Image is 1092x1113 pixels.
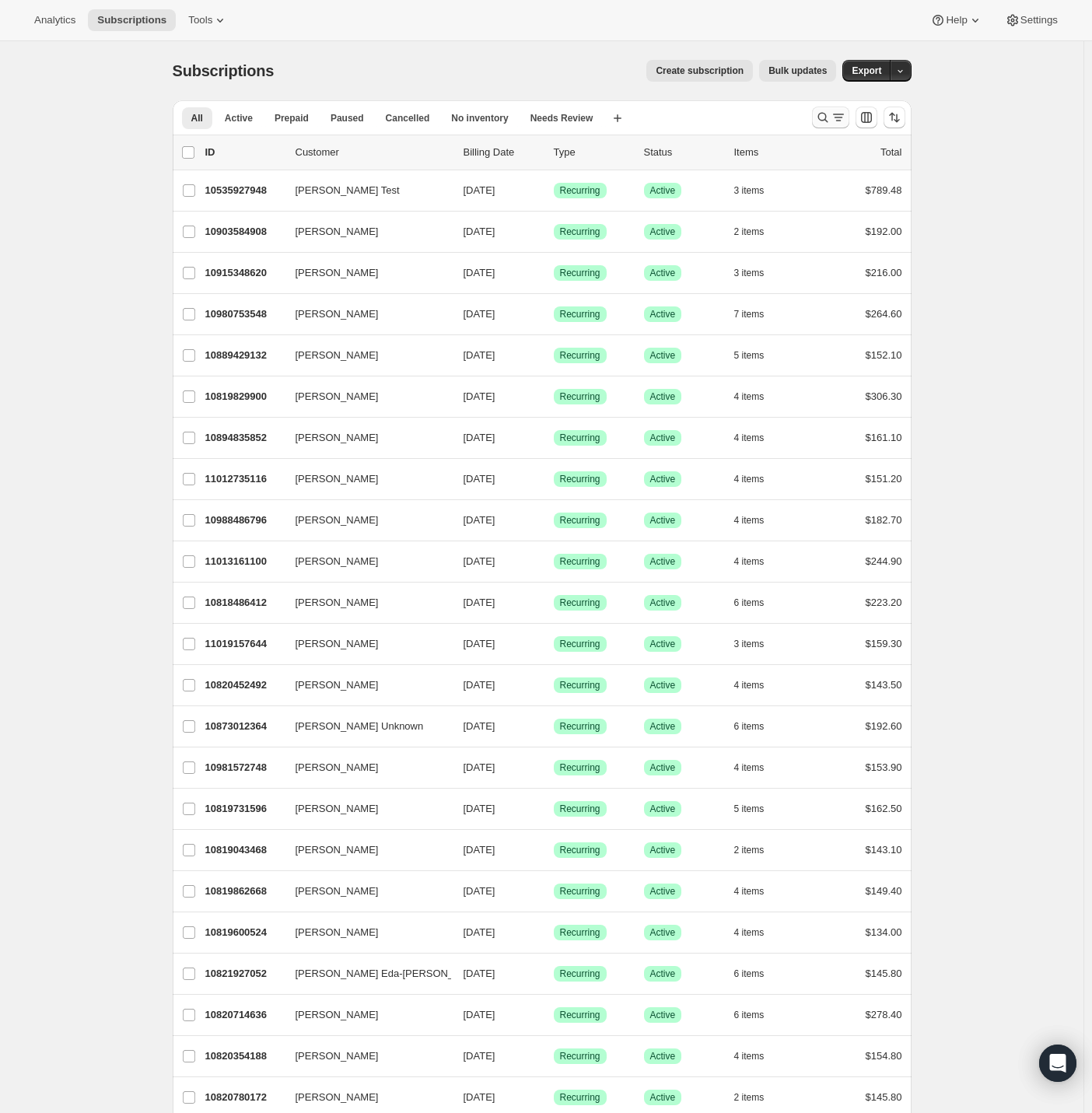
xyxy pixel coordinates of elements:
span: 4 items [734,473,765,485]
span: Active [650,926,676,939]
span: $151.20 [866,473,902,485]
span: Recurring [560,308,600,320]
button: Analytics [25,9,85,31]
span: 2 items [734,226,765,238]
button: [PERSON_NAME] [286,673,442,698]
p: 10915348620 [205,265,283,281]
div: 10981572748[PERSON_NAME][DATE]SuccessRecurringSuccessActive4 items$153.90 [205,757,902,779]
span: 4 items [734,926,765,939]
span: 3 items [734,184,765,197]
span: 2 items [734,1091,765,1104]
p: 10535927948 [205,183,283,198]
span: Active [650,597,676,609]
span: Recurring [560,1091,600,1104]
span: Active [650,473,676,485]
button: [PERSON_NAME] Eda-[PERSON_NAME] [286,961,442,986]
span: Active [650,184,676,197]
p: 10894835852 [205,430,283,446]
span: [PERSON_NAME] [296,554,379,569]
span: Subscriptions [97,14,166,26]
button: Tools [179,9,237,31]
p: Customer [296,145,451,160]
p: 10819862668 [205,884,283,899]
span: [DATE] [464,473,495,485]
span: 6 items [734,720,765,733]
span: Active [650,308,676,320]
span: All [191,112,203,124]
span: Recurring [560,926,600,939]
span: $192.00 [866,226,902,237]
button: Export [842,60,891,82]
span: Active [650,267,676,279]
span: Active [650,761,676,774]
span: Recurring [560,473,600,485]
span: $223.20 [866,597,902,608]
span: Analytics [34,14,75,26]
span: $154.80 [866,1050,902,1062]
span: Recurring [560,555,600,568]
span: [DATE] [464,1091,495,1103]
span: 3 items [734,638,765,650]
span: [DATE] [464,720,495,732]
span: [DATE] [464,1009,495,1020]
button: 5 items [734,798,782,820]
p: 11019157644 [205,636,283,652]
span: [PERSON_NAME] [296,471,379,487]
button: 2 items [734,1087,782,1108]
span: No inventory [451,112,508,124]
span: [PERSON_NAME] Test [296,183,400,198]
div: 10820354188[PERSON_NAME][DATE]SuccessRecurringSuccessActive4 items$154.80 [205,1045,902,1067]
button: 7 items [734,303,782,325]
span: [DATE] [464,555,495,567]
span: Recurring [560,679,600,691]
span: $182.70 [866,514,902,526]
p: Billing Date [464,145,541,160]
span: Recurring [560,1050,600,1062]
span: $152.10 [866,349,902,361]
p: 10821927052 [205,966,283,982]
button: 4 items [734,1045,782,1067]
button: [PERSON_NAME] [286,796,442,821]
button: Search and filter results [812,107,849,128]
span: Recurring [560,803,600,815]
button: 6 items [734,716,782,737]
span: Active [650,679,676,691]
span: 7 items [734,308,765,320]
span: [PERSON_NAME] [296,513,379,528]
span: $145.80 [866,968,902,979]
div: 10988486796[PERSON_NAME][DATE]SuccessRecurringSuccessActive4 items$182.70 [205,509,902,531]
p: Status [644,145,722,160]
span: $306.30 [866,390,902,402]
button: [PERSON_NAME] [286,590,442,615]
span: $264.60 [866,308,902,320]
span: [DATE] [464,638,495,649]
span: $244.90 [866,555,902,567]
div: 11013161100[PERSON_NAME][DATE]SuccessRecurringSuccessActive4 items$244.90 [205,551,902,572]
button: [PERSON_NAME] [286,219,442,244]
p: 10819829900 [205,389,283,404]
span: 5 items [734,349,765,362]
span: Active [650,803,676,815]
p: 10981572748 [205,760,283,775]
div: IDCustomerBilling DateTypeStatusItemsTotal [205,145,902,160]
span: [DATE] [464,184,495,196]
span: 5 items [734,803,765,815]
span: [PERSON_NAME] [296,677,379,693]
span: Active [650,885,676,898]
p: 10820714636 [205,1007,283,1023]
button: [PERSON_NAME] [286,838,442,863]
button: 3 items [734,262,782,284]
span: 6 items [734,597,765,609]
span: [PERSON_NAME] Eda-[PERSON_NAME] [296,966,486,982]
p: 10819600524 [205,925,283,940]
span: 2 items [734,844,765,856]
p: 10819731596 [205,801,283,817]
button: 4 items [734,427,782,449]
div: 10819043468[PERSON_NAME][DATE]SuccessRecurringSuccessActive2 items$143.10 [205,839,902,861]
span: Export [852,65,881,77]
button: Sort the results [884,107,905,128]
span: [DATE] [464,885,495,897]
span: Recurring [560,267,600,279]
div: 10819600524[PERSON_NAME][DATE]SuccessRecurringSuccessActive4 items$134.00 [205,922,902,943]
span: [PERSON_NAME] [296,1048,379,1064]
